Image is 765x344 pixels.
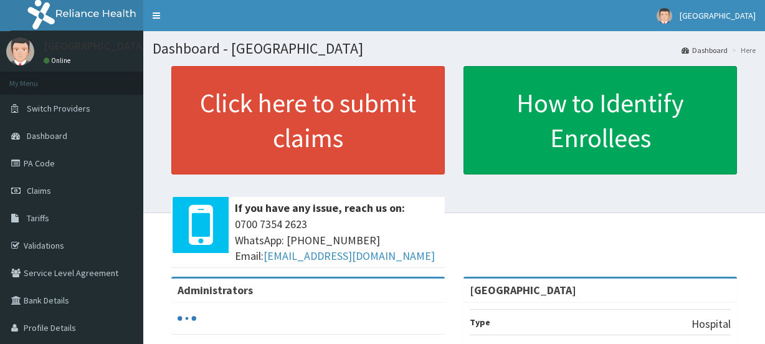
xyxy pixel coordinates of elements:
[235,216,439,264] span: 0700 7354 2623 WhatsApp: [PHONE_NUMBER] Email:
[682,45,728,55] a: Dashboard
[657,8,672,24] img: User Image
[27,130,67,141] span: Dashboard
[178,283,253,297] b: Administrators
[680,10,756,21] span: [GEOGRAPHIC_DATA]
[44,41,146,52] p: [GEOGRAPHIC_DATA]
[153,41,756,57] h1: Dashboard - [GEOGRAPHIC_DATA]
[691,316,731,332] p: Hospital
[27,103,90,114] span: Switch Providers
[27,213,49,224] span: Tariffs
[27,185,51,196] span: Claims
[178,309,196,328] svg: audio-loading
[470,317,490,328] b: Type
[470,283,576,297] strong: [GEOGRAPHIC_DATA]
[235,201,405,215] b: If you have any issue, reach us on:
[729,45,756,55] li: Here
[463,66,737,174] a: How to Identify Enrollees
[264,249,435,263] a: [EMAIL_ADDRESS][DOMAIN_NAME]
[44,56,74,65] a: Online
[171,66,445,174] a: Click here to submit claims
[6,37,34,65] img: User Image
